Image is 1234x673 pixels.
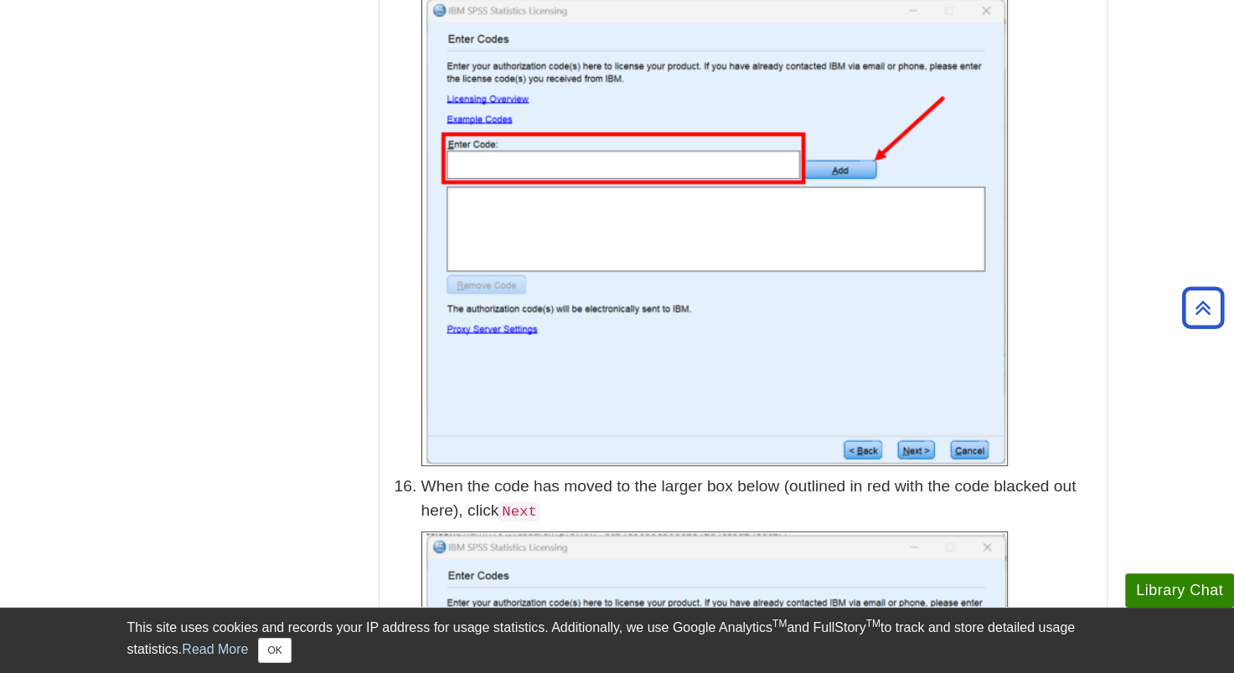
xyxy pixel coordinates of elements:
button: Close [258,638,291,663]
code: Next [498,502,540,521]
div: This site uses cookies and records your IP address for usage statistics. Additionally, we use Goo... [127,618,1108,663]
a: Back to Top [1176,296,1230,319]
a: Read More [182,642,248,656]
button: Library Chat [1125,573,1234,608]
p: When the code has moved to the larger box below (outlined in red with the code blacked out here),... [421,475,1098,523]
sup: TM [866,618,880,629]
sup: TM [772,618,787,629]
